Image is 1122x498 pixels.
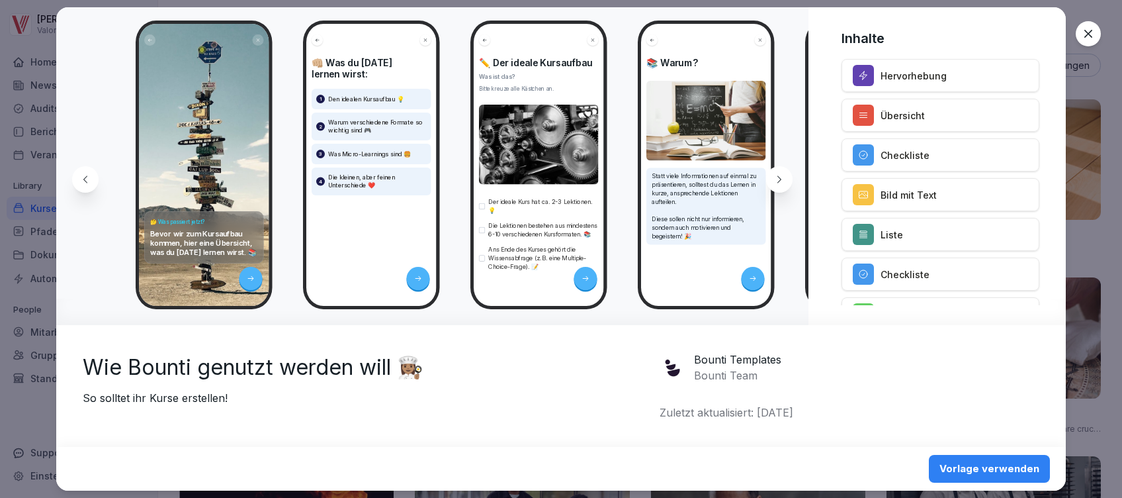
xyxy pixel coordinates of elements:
[150,219,258,226] h4: 🤔 Was passiert jetzt?
[929,455,1050,483] button: Vorlage verwenden
[660,354,686,381] img: jme54nxg3cx8rhcp4bza1nkh.png
[83,390,653,406] p: So solltet ihr Kurse erstellen!
[881,69,947,83] p: Hervorhebung
[328,150,411,158] p: Was Micro-Learnings sind 🍔
[939,462,1039,476] div: Vorlage verwenden
[488,197,599,215] p: Der ideale Kurs hat ca. 2-3 Lektionen.💡
[328,174,427,189] p: Die kleinen, aber feinen Unterschiede ❤️
[652,172,761,240] p: Statt viele Informationen auf einmal zu präsentieren, solltest du das Lernen in kurze, ansprechen...
[646,57,766,68] h4: 📚 Warum?
[150,229,258,257] p: Bevor wir zum Kursaufbau kommen, hier eine Übersicht, was du [DATE] lernen wirst. 📚
[660,405,1040,421] p: Zuletzt aktualisiert: [DATE]
[881,188,937,202] p: Bild mit Text
[881,268,929,281] p: Checkliste
[479,57,599,68] h4: ✏️ Der ideale Kursaufbau
[694,368,781,383] p: Bounti Team
[479,85,599,93] div: Bitte kreuze alle Kästchen an.
[881,148,929,162] p: Checkliste
[881,109,925,123] p: Übersicht
[488,221,599,238] p: Die Lektionen bestehen aus mindestens 6-10 verschiedenen Kursformaten. 📚
[319,123,322,130] p: 2
[646,81,766,160] img: Bild und Text Vorschau
[319,150,322,158] p: 3
[328,119,427,134] p: Warum verschiedene Formate so wichtig sind 🎮
[83,352,653,383] h2: Wie Bounti genutzt werden will 👩🏽‍🍳
[488,245,599,271] p: Ans Ende des Kurses gehört die Wissensabfrage (z.B. eine Multiple-Choice-Frage). 📝
[312,57,431,79] h4: 👊🏼 Was du [DATE] lernen wirst:
[328,95,404,103] p: Den idealen Kursaufbau 💡
[320,95,322,103] p: 1
[479,72,599,81] p: Was ist das?
[479,105,599,184] img: ph0d1jdslbll8wxpqgu3fesb.png
[694,352,781,368] p: Bounti Templates
[815,28,1066,48] h4: Inhalte
[319,177,322,185] p: 4
[881,228,903,242] p: Liste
